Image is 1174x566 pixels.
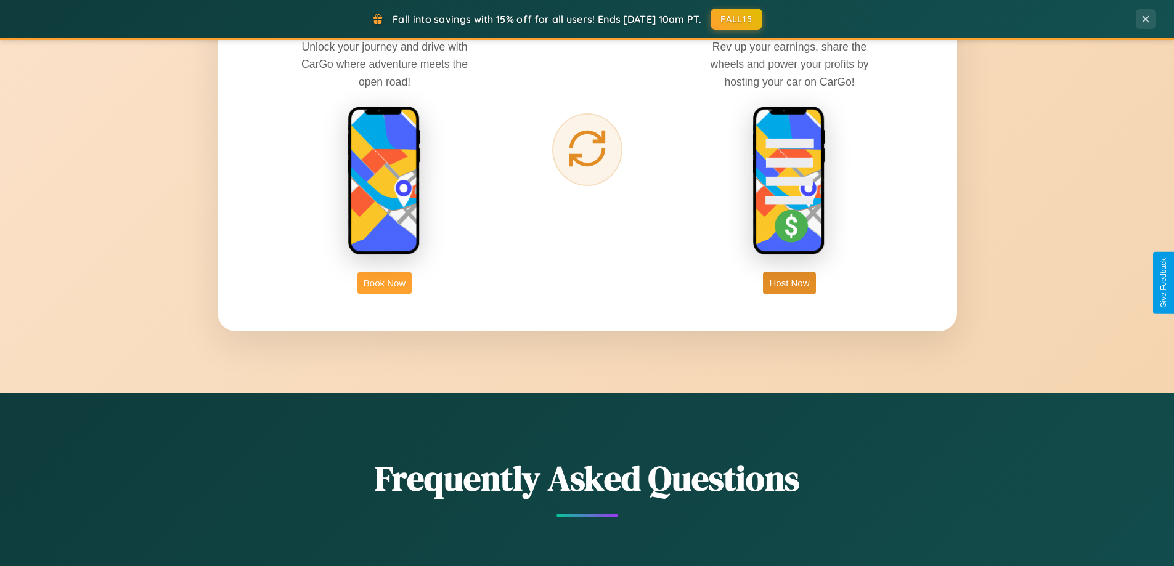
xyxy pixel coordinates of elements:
img: host phone [752,106,826,256]
span: Fall into savings with 15% off for all users! Ends [DATE] 10am PT. [393,13,701,25]
button: Book Now [357,272,412,294]
button: FALL15 [711,9,762,30]
div: Give Feedback [1159,258,1168,308]
p: Rev up your earnings, share the wheels and power your profits by hosting your car on CarGo! [697,38,882,90]
button: Host Now [763,272,815,294]
h2: Frequently Asked Questions [218,455,957,502]
p: Unlock your journey and drive with CarGo where adventure meets the open road! [292,38,477,90]
img: rent phone [348,106,422,256]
